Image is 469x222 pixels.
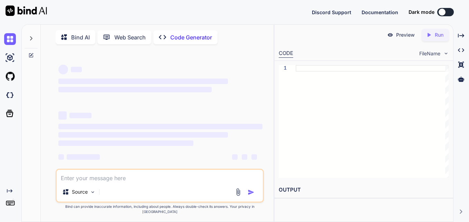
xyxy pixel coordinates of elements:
[396,31,415,38] p: Preview
[362,9,398,15] span: Documentation
[114,33,146,41] p: Web Search
[234,188,242,196] img: attachment
[58,111,67,120] span: ‌
[4,33,16,45] img: chat
[58,78,228,84] span: ‌
[72,188,88,195] p: Source
[58,132,228,138] span: ‌
[387,32,393,38] img: preview
[409,9,434,16] span: Dark mode
[312,9,351,15] span: Discord Support
[275,182,453,198] h2: OUTPUT
[58,154,64,160] span: ‌
[58,87,211,92] span: ‌
[435,31,443,38] p: Run
[90,189,96,195] img: Pick Models
[4,71,16,82] img: githubLight
[170,33,212,41] p: Code Generator
[58,140,193,146] span: ‌
[443,50,449,56] img: chevron down
[4,89,16,101] img: darkCloudIdeIcon
[58,65,68,74] span: ‌
[362,9,398,16] button: Documentation
[71,67,82,72] span: ‌
[6,6,47,16] img: Bind AI
[67,154,100,160] span: ‌
[58,124,262,129] span: ‌
[56,204,264,214] p: Bind can provide inaccurate information, including about people. Always double-check its answers....
[279,65,287,72] div: 1
[248,189,255,196] img: icon
[4,52,16,64] img: ai-studio
[242,154,247,160] span: ‌
[279,49,293,58] div: CODE
[232,154,238,160] span: ‌
[71,33,90,41] p: Bind AI
[419,50,440,57] span: FileName
[251,154,257,160] span: ‌
[69,113,92,118] span: ‌
[312,9,351,16] button: Discord Support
